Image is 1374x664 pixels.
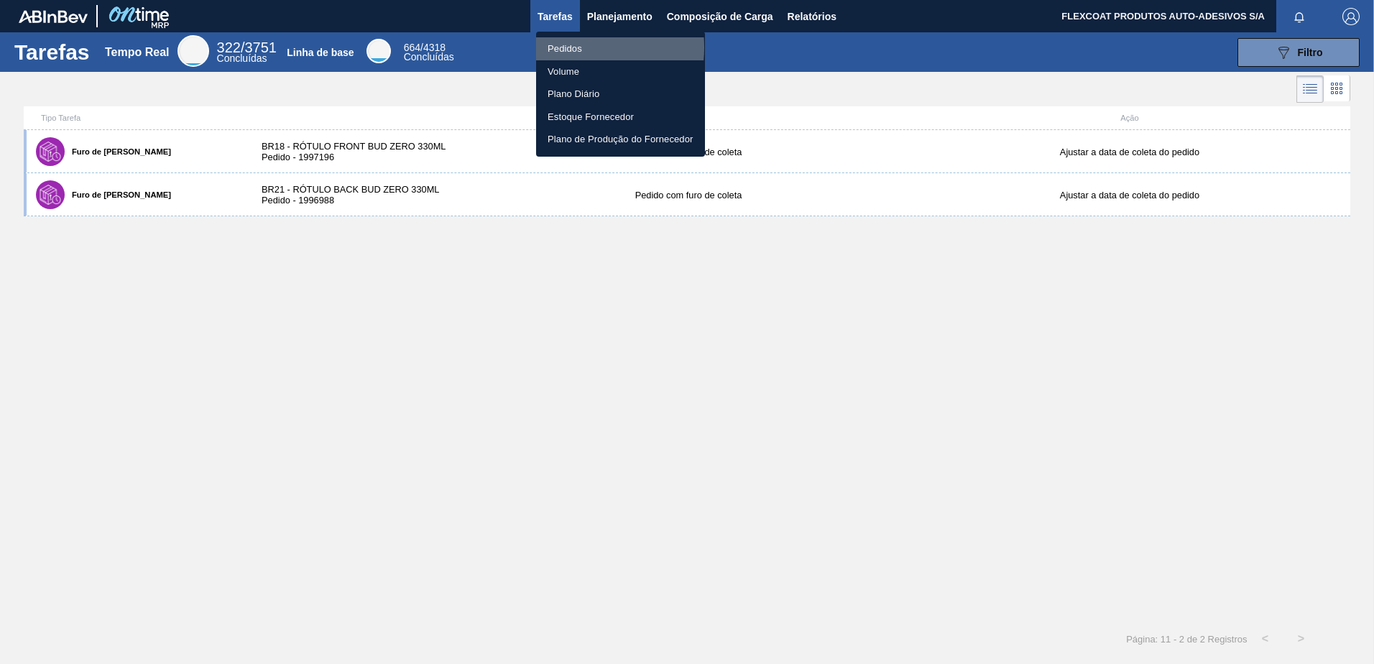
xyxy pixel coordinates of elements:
[536,83,705,106] a: Plano Diário
[536,37,705,60] a: Pedidos
[536,128,705,151] a: Plano de Produção do Fornecedor
[536,106,705,129] a: Estoque Fornecedor
[536,60,705,83] a: Volume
